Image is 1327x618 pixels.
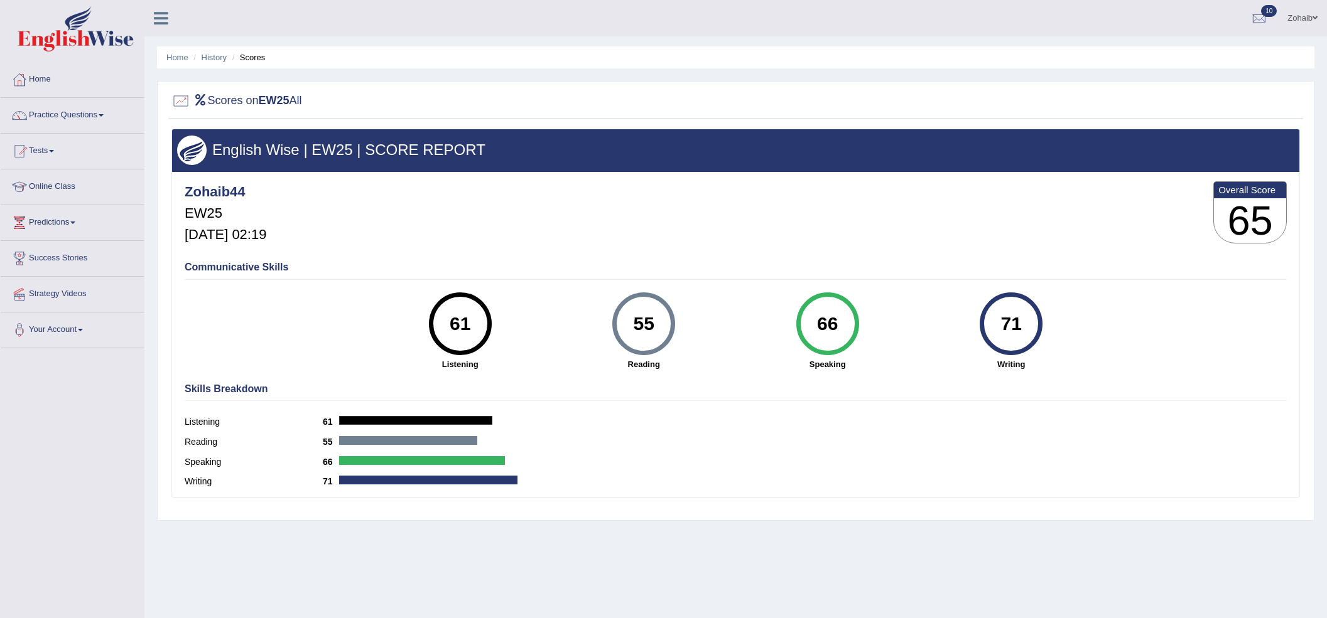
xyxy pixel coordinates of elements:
[804,297,850,350] div: 66
[1,134,144,165] a: Tests
[185,456,323,469] label: Speaking
[229,51,266,63] li: Scores
[374,358,545,370] strong: Listening
[437,297,483,350] div: 61
[185,475,323,488] label: Writing
[202,53,227,62] a: History
[558,358,729,370] strong: Reading
[259,94,290,107] b: EW25
[323,457,339,467] b: 66
[177,136,207,165] img: wings.png
[185,206,266,221] h5: EW25
[185,227,266,242] h5: [DATE] 02:19
[323,476,339,486] b: 71
[1,312,144,344] a: Your Account
[621,297,667,350] div: 55
[1,98,144,129] a: Practice Questions
[1,205,144,237] a: Predictions
[177,142,1294,158] h3: English Wise | EW25 | SCORE REPORT
[185,184,266,200] h4: Zohaib44
[185,262,1287,273] h4: Communicative Skills
[1,241,144,272] a: Success Stories
[323,437,339,447] b: 55
[1,277,144,308] a: Strategy Videos
[323,417,339,427] b: 61
[1,62,144,93] a: Home
[166,53,188,62] a: Home
[185,435,323,449] label: Reading
[185,383,1287,395] h4: Skills Breakdown
[988,297,1034,350] div: 71
[185,415,323,429] label: Listening
[742,358,913,370] strong: Speaking
[1261,5,1277,17] span: 10
[171,92,302,110] h2: Scores on All
[1218,184,1282,195] b: Overall Score
[926,358,1097,370] strong: Writing
[1214,198,1286,243] h3: 65
[1,169,144,201] a: Online Class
